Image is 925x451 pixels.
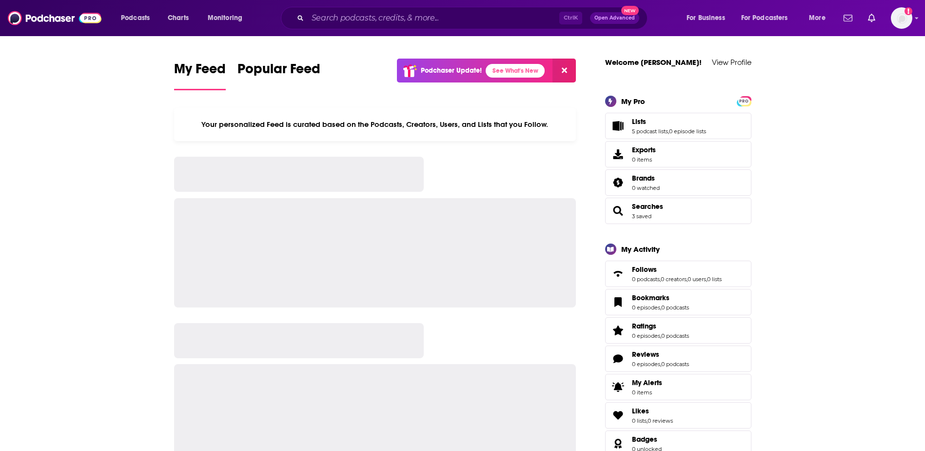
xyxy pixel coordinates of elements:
a: 0 episodes [632,361,660,368]
a: Reviews [609,352,628,366]
a: 0 lists [632,417,647,424]
span: Charts [168,11,189,25]
a: Show notifications dropdown [840,10,856,26]
img: Podchaser - Follow, Share and Rate Podcasts [8,9,101,27]
p: Podchaser Update! [421,66,482,75]
span: Logged in as Padilla_3 [891,7,912,29]
div: My Activity [621,245,660,254]
span: Bookmarks [632,293,669,302]
a: 0 episode lists [669,128,706,135]
span: Searches [605,198,751,224]
span: Reviews [632,350,659,359]
a: Likes [609,409,628,422]
span: , [660,276,661,283]
span: For Podcasters [741,11,788,25]
span: Follows [632,265,657,274]
a: Exports [605,141,751,167]
span: , [660,332,661,339]
span: Badges [632,435,657,444]
span: Podcasts [121,11,150,25]
span: Bookmarks [605,289,751,315]
span: My Feed [174,61,226,83]
span: Follows [605,261,751,287]
span: Ctrl K [559,12,582,24]
button: open menu [735,10,802,26]
a: 0 podcasts [632,276,660,283]
button: open menu [114,10,162,26]
a: My Alerts [605,374,751,400]
span: Lists [632,117,646,126]
a: 0 creators [661,276,687,283]
span: My Alerts [609,380,628,394]
a: Lists [609,119,628,133]
a: Follows [609,267,628,281]
a: 3 saved [632,213,651,220]
button: open menu [680,10,737,26]
span: Exports [632,145,656,154]
span: Monitoring [208,11,242,25]
a: Show notifications dropdown [864,10,879,26]
a: Welcome [PERSON_NAME]! [605,58,702,67]
span: More [809,11,826,25]
a: Brands [632,174,660,183]
a: 0 episodes [632,332,660,339]
div: Search podcasts, credits, & more... [290,7,657,29]
span: , [668,128,669,135]
a: See What's New [486,64,545,78]
span: My Alerts [632,378,662,387]
span: , [660,361,661,368]
span: For Business [687,11,725,25]
span: Likes [632,407,649,415]
a: Searches [632,202,663,211]
span: Popular Feed [237,61,320,83]
a: Charts [161,10,195,26]
a: PRO [738,97,750,104]
a: Likes [632,407,673,415]
a: 0 podcasts [661,304,689,311]
img: User Profile [891,7,912,29]
span: Exports [609,147,628,161]
svg: Add a profile image [905,7,912,15]
a: Bookmarks [609,295,628,309]
span: Open Advanced [594,16,635,20]
a: Bookmarks [632,293,689,302]
span: Ratings [605,317,751,344]
a: 0 users [688,276,706,283]
span: Brands [632,174,655,183]
span: PRO [738,98,750,105]
a: Searches [609,204,628,218]
a: Popular Feed [237,61,320,90]
span: Brands [605,169,751,196]
button: open menu [201,10,255,26]
a: Lists [632,117,706,126]
a: Badges [632,435,662,444]
span: New [621,6,639,15]
button: Show profile menu [891,7,912,29]
span: , [660,304,661,311]
a: Follows [632,265,722,274]
span: 0 items [632,156,656,163]
button: Open AdvancedNew [590,12,639,24]
a: My Feed [174,61,226,90]
span: Reviews [605,346,751,372]
button: open menu [802,10,838,26]
div: Your personalized Feed is curated based on the Podcasts, Creators, Users, and Lists that you Follow. [174,108,576,141]
a: Ratings [632,322,689,330]
a: Badges [609,437,628,451]
span: Ratings [632,322,656,330]
a: Brands [609,176,628,189]
a: Ratings [609,324,628,337]
a: 0 podcasts [661,332,689,339]
a: 0 lists [707,276,722,283]
a: Reviews [632,350,689,359]
span: 0 items [632,389,662,396]
a: 0 watched [632,184,660,191]
span: Likes [605,402,751,429]
a: 0 episodes [632,304,660,311]
a: 0 podcasts [661,361,689,368]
